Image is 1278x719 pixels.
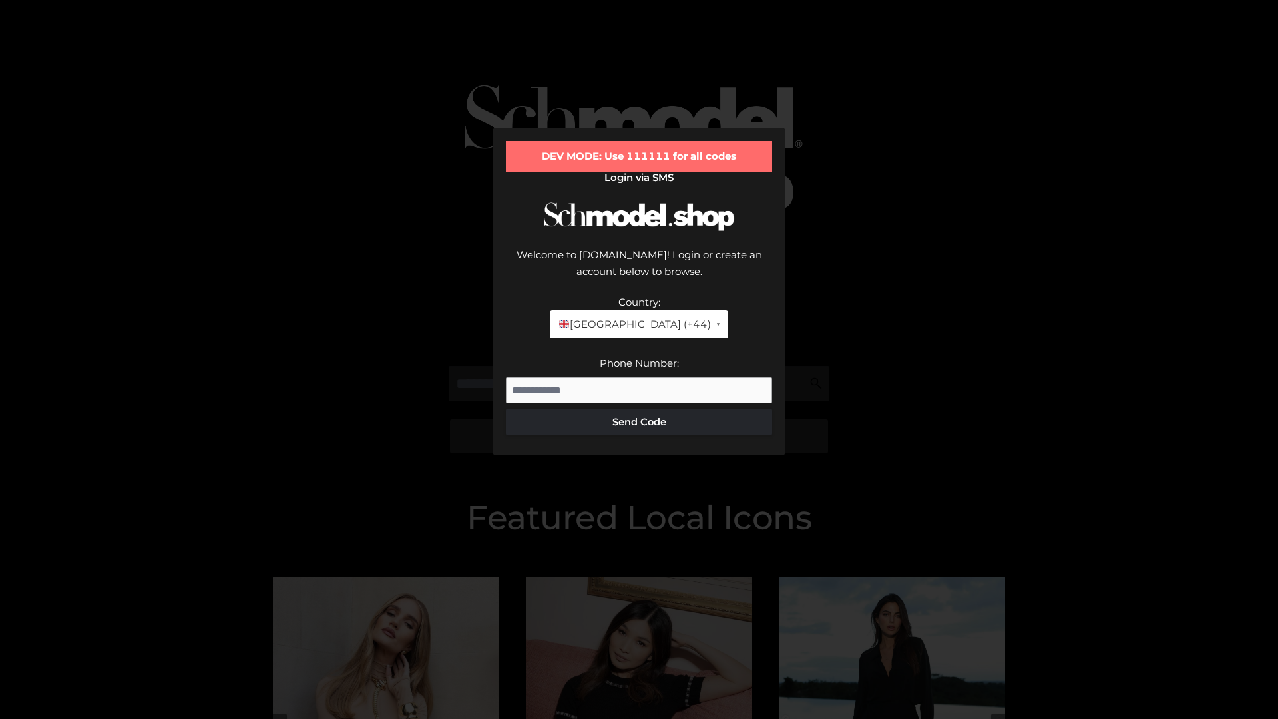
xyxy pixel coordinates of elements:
button: Send Code [506,409,772,435]
div: Welcome to [DOMAIN_NAME]! Login or create an account below to browse. [506,246,772,294]
div: DEV MODE: Use 111111 for all codes [506,141,772,172]
label: Phone Number: [600,357,679,369]
label: Country: [618,296,660,308]
img: Schmodel Logo [539,190,739,243]
h2: Login via SMS [506,172,772,184]
span: [GEOGRAPHIC_DATA] (+44) [558,316,710,333]
img: 🇬🇧 [559,319,569,329]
